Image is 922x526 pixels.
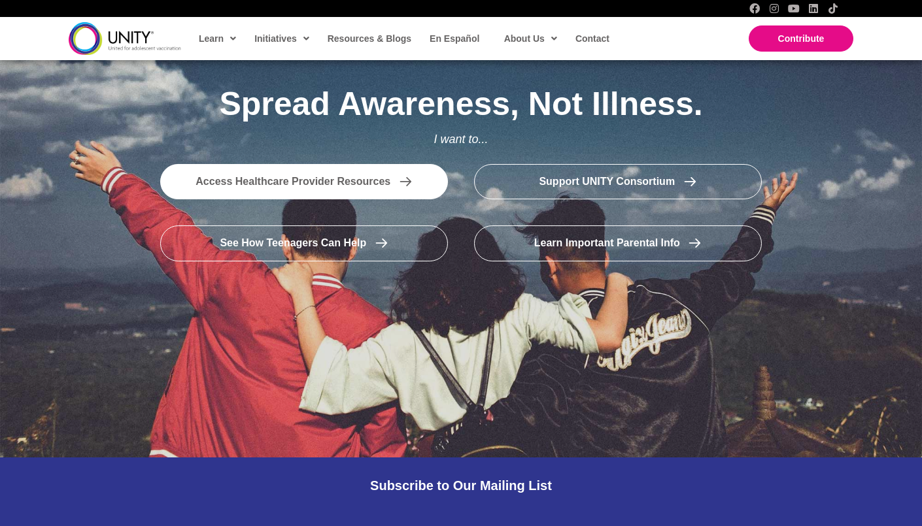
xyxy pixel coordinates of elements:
[474,225,762,261] a: Learn Important Parental Info
[114,129,808,150] p: I want to...
[196,176,390,187] span: Access Healthcare Provider Resources
[69,22,181,54] img: unity-logo-dark
[474,164,762,200] a: Support UNITY Consortium
[321,24,417,54] a: Resources & Blogs
[808,3,819,14] a: LinkedIn
[219,86,702,122] span: Spread Awareness, Not Illness.
[789,3,799,14] a: YouTube
[504,29,557,48] span: About Us
[430,33,479,44] span: En Español
[769,3,779,14] a: Instagram
[749,3,760,14] a: Facebook
[828,3,838,14] a: TikTok
[328,33,411,44] span: Resources & Blogs
[160,164,448,200] a: Access Healthcare Provider Resources
[749,25,853,52] a: Contribute
[423,24,485,54] a: En Español
[569,24,615,54] a: Contact
[534,238,680,249] span: Learn Important Parental Info
[199,29,236,48] span: Learn
[160,225,448,261] a: See How Teenagers Can Help
[575,33,609,44] span: Contact
[370,478,552,493] span: Subscribe to Our Mailing List
[778,33,825,44] span: Contribute
[539,176,675,187] span: Support UNITY Consortium
[220,238,366,249] span: See How Teenagers Can Help
[498,24,562,54] a: About Us
[254,29,309,48] span: Initiatives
